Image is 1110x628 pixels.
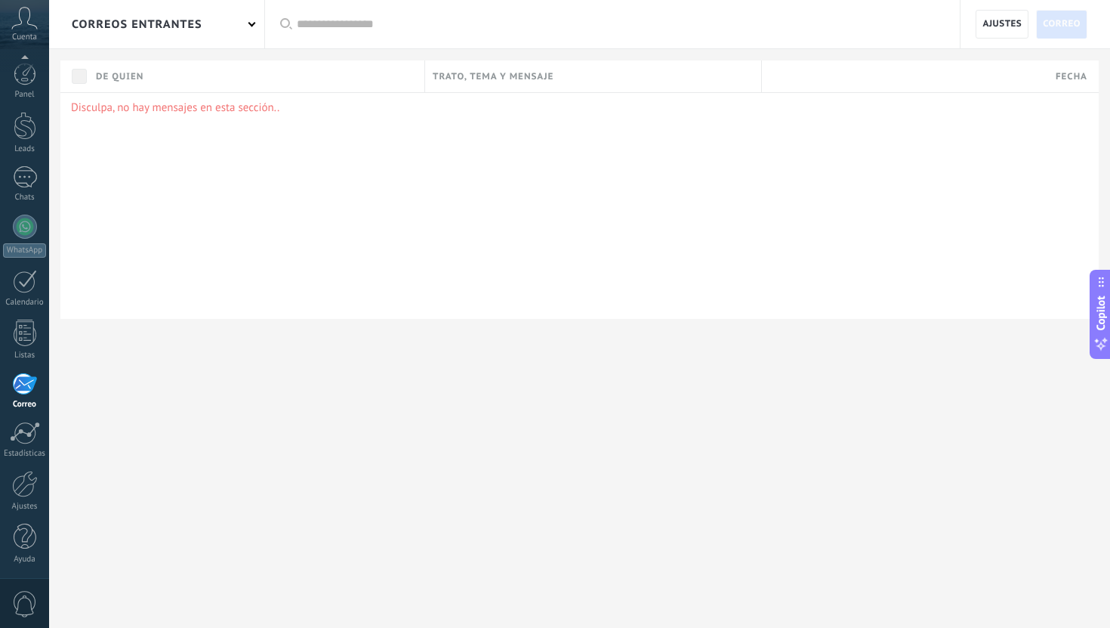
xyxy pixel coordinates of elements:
[433,70,553,84] span: Trato, tema y mensaje
[976,10,1028,39] a: Ajustes
[1043,11,1081,38] span: Correo
[3,502,47,512] div: Ajustes
[3,351,47,360] div: Listas
[1036,10,1087,39] a: Correo
[96,70,143,84] span: De quien
[3,298,47,308] div: Calendario
[71,101,1088,115] p: Disculpa, no hay mensajes en esta sección..
[3,449,47,459] div: Estadísticas
[1056,70,1087,84] span: Fecha
[3,243,46,258] div: WhatsApp
[3,400,47,410] div: Correo
[3,193,47,203] div: Chats
[3,144,47,154] div: Leads
[3,555,47,565] div: Ayuda
[1093,295,1108,330] span: Copilot
[3,90,47,100] div: Panel
[982,11,1022,38] span: Ajustes
[12,32,37,42] span: Cuenta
